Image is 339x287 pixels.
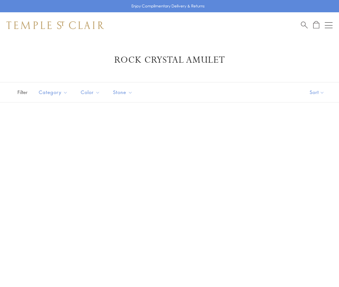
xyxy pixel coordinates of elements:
[325,21,333,29] button: Open navigation
[313,21,319,29] a: Open Shopping Bag
[34,85,73,100] button: Category
[301,21,308,29] a: Search
[77,88,105,96] span: Color
[108,85,138,100] button: Stone
[131,3,205,9] p: Enjoy Complimentary Delivery & Returns
[295,82,339,102] button: Show sort by
[6,21,104,29] img: Temple St. Clair
[110,88,138,96] span: Stone
[76,85,105,100] button: Color
[36,88,73,96] span: Category
[16,54,323,66] h1: Rock Crystal Amulet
